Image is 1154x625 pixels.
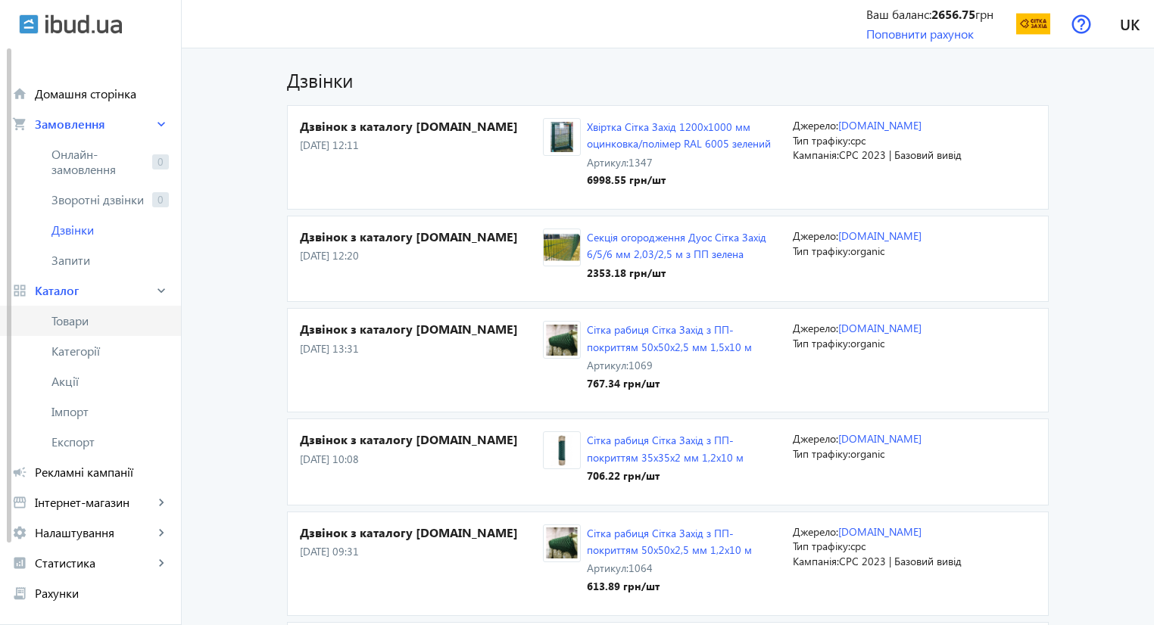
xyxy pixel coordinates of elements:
mat-icon: receipt_long [12,586,27,601]
span: organic [850,244,884,258]
a: Сітка рабиця Сітка Захід з ПП-покриттям 50х50х2,5 мм 1,5х10 м [587,322,752,353]
span: Експорт [51,434,169,449]
span: Артикул: [587,358,628,372]
span: 0 [152,154,169,169]
b: 2656.75 [931,6,975,22]
span: Товари [51,313,169,328]
mat-icon: home [12,86,27,101]
span: Джерело: [793,524,838,539]
img: help.svg [1071,14,1091,34]
span: Онлайн-замовлення [51,147,146,177]
a: Поповнити рахунок [866,26,974,42]
span: Категорії [51,344,169,359]
mat-icon: keyboard_arrow_right [154,117,169,132]
span: Тип трафіку: [793,336,850,350]
span: Тип трафіку: [793,133,850,148]
span: Дзвінки [51,222,169,238]
span: Налаштування [35,525,154,540]
span: Запити [51,253,169,268]
span: 1069 [628,358,653,372]
a: [DOMAIN_NAME] [838,524,922,539]
mat-icon: keyboard_arrow_right [154,555,169,571]
a: Сітка рабиця Сітка Захід з ПП-покриттям 50х50х2,5 мм 1,2х10 м [587,526,752,557]
span: Інтернет-магазин [35,495,154,510]
img: 5f8da29f7ca0d5036-2d1s.jpg [544,232,580,263]
mat-icon: campaign [12,465,27,480]
img: ibud_text.svg [45,14,122,34]
span: uk [1120,14,1140,33]
h4: Дзвінок з каталогу [DOMAIN_NAME] [300,229,543,245]
span: 1064 [628,561,653,575]
span: Тип трафіку: [793,539,850,553]
p: [DATE] 12:11 [300,138,543,153]
img: 5c4bcc9a09de28701-1971503.jpg [544,122,580,153]
span: Артикул: [587,155,628,169]
h4: Дзвінок з каталогу [DOMAIN_NAME] [300,431,543,448]
p: [DATE] 13:31 [300,341,543,356]
a: Хвіртка Сітка Захід 1200x1000 мм оцинковка/полімер RAL 6005 зелений [587,120,771,151]
p: [DATE] 09:31 [300,544,543,559]
span: organic [850,446,884,461]
a: [DOMAIN_NAME] [838,118,922,132]
span: Каталог [35,283,154,298]
a: [DOMAIN_NAME] [838,321,922,335]
span: Джерело: [793,118,838,132]
mat-icon: shopping_cart [12,117,27,132]
span: organic [850,336,884,350]
span: Кампанія: [793,554,839,568]
span: Джерело: [793,321,838,335]
img: 915361000f7cc29d31481695786645-f6702c0f71.jpg [544,435,580,466]
div: 767.34 грн /шт [587,376,781,391]
mat-icon: keyboard_arrow_right [154,495,169,510]
h4: Дзвінок з каталогу [DOMAIN_NAME] [300,524,543,541]
span: Акції [51,374,169,389]
div: 706.22 грн /шт [587,468,781,484]
span: Зворотні дзвінки [51,192,146,207]
p: [DATE] 10:08 [300,452,543,467]
mat-icon: grid_view [12,283,27,298]
a: [DOMAIN_NAME] [838,229,922,243]
span: Тип трафіку: [793,446,850,461]
div: 2353.18 грн /шт [587,266,781,281]
span: Імпорт [51,404,169,419]
span: cpc [850,539,865,553]
span: Домашня сторінка [35,86,169,101]
img: 5c4bccb530de89681-2159401.jpg [544,325,580,356]
a: [DOMAIN_NAME] [838,431,922,446]
span: Артикул: [587,561,628,575]
img: ibud.svg [19,14,39,34]
span: CPC 2023 | Базовий вивід [839,148,962,162]
span: Тип трафіку: [793,244,850,258]
h1: Дзвінки [287,67,1049,93]
mat-icon: storefront [12,495,27,510]
div: 6998.55 грн /шт [587,173,781,188]
mat-icon: keyboard_arrow_right [154,283,169,298]
h4: Дзвінок з каталогу [DOMAIN_NAME] [300,118,543,135]
mat-icon: settings [12,525,27,540]
span: Рекламні кампанії [35,465,169,480]
span: 1347 [628,155,653,169]
span: Кампанія: [793,148,839,162]
span: Замовлення [35,117,154,132]
span: Статистика [35,555,154,571]
span: 0 [152,192,169,207]
span: Рахунки [35,586,169,601]
span: Джерело: [793,431,838,446]
span: cpc [850,133,865,148]
img: 5c4bccb530da48019-2753770.jpg [544,527,580,558]
a: Секція огородження Дуос Сітка Захід 6/5/6 мм 2,03/2,5 м з ПП зелена [587,230,766,261]
img: 5b5ed0549b7e01516-15329403724-1.png [1016,7,1050,41]
h4: Дзвінок з каталогу [DOMAIN_NAME] [300,321,543,337]
mat-icon: keyboard_arrow_right [154,525,169,540]
a: Сітка рабиця Сітка Захід з ПП-покриттям 35х35х2 мм 1,2х10 м [587,433,744,464]
span: CPC 2023 | Базовий вивід [839,554,962,568]
span: Джерело: [793,229,838,243]
div: 613.89 грн /шт [587,579,781,594]
mat-icon: analytics [12,555,27,571]
p: [DATE] 12:20 [300,248,543,263]
div: Ваш баланс: грн [866,6,993,23]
